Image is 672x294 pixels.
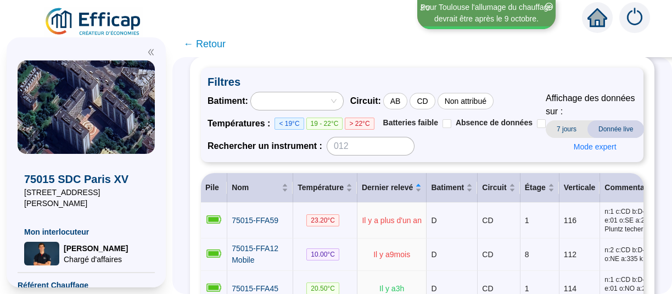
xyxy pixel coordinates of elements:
[438,93,494,109] div: Non attribué
[431,250,436,259] span: D
[619,2,650,33] img: alerts
[232,216,278,225] span: 75015-FFA59
[298,182,344,193] span: Température
[410,93,435,109] div: CD
[482,182,506,193] span: Circuit
[24,226,148,237] span: Mon interlocuteur
[24,242,59,265] img: Chargé d'affaires
[24,171,148,187] span: 75015 SDC Paris XV
[208,117,275,130] span: Températures :
[275,118,304,130] span: < 19°C
[208,140,322,153] span: Rechercher un instrument :
[564,250,576,259] span: 112
[373,250,410,259] span: Il y a 9 mois
[545,3,553,10] span: close-circle
[574,141,617,153] span: Mode expert
[546,92,644,118] span: Affichage des données sur :
[232,182,279,193] span: Nom
[232,284,278,293] span: 75015-FFA45
[232,215,278,226] a: 75015-FFA59
[208,74,637,90] span: Filtres
[431,182,464,193] span: Batiment
[306,248,339,260] span: 10.00 °C
[419,2,554,25] div: Pour Toulouse l'allumage du chauffage devrait être après le 9 octobre.
[525,182,546,193] span: Étage
[64,254,128,265] span: Chargé d'affaires
[525,284,529,293] span: 1
[64,243,128,254] span: [PERSON_NAME]
[565,138,625,156] button: Mode expert
[456,118,533,127] span: Absence de données
[362,182,413,193] span: Dernier relevé
[306,118,343,130] span: 19 - 22°C
[559,173,601,203] th: Verticale
[306,214,339,226] span: 23.20 °C
[564,284,576,293] span: 114
[525,216,529,225] span: 1
[24,187,148,209] span: [STREET_ADDRESS][PERSON_NAME]
[350,95,381,108] span: Circuit :
[525,250,529,259] span: 8
[232,244,278,264] span: 75015-FFA12 Mobile
[587,120,644,138] span: Donnée live
[482,250,493,259] span: CD
[362,216,422,225] span: Il y a plus d'un an
[427,173,478,203] th: Batiment
[18,280,155,291] span: Référent Chauffage
[564,216,576,225] span: 116
[478,173,520,203] th: Circuit
[205,183,219,192] span: Pile
[208,95,248,108] span: Batiment :
[482,284,493,293] span: CD
[431,216,436,225] span: D
[383,118,438,127] span: Batteries faible
[420,4,430,12] i: 3 / 3
[293,173,357,203] th: Température
[587,8,607,27] span: home
[520,173,559,203] th: Étage
[183,36,226,52] span: ← Retour
[232,243,288,266] a: 75015-FFA12 Mobile
[327,137,415,156] input: 012
[345,118,374,130] span: > 22°C
[383,93,408,109] div: AB
[357,173,427,203] th: Dernier relevé
[44,7,143,37] img: efficap energie logo
[227,173,293,203] th: Nom
[482,216,493,225] span: CD
[147,48,155,56] span: double-left
[546,120,587,138] span: 7 jours
[379,284,404,293] span: Il y a 3 h
[431,284,436,293] span: D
